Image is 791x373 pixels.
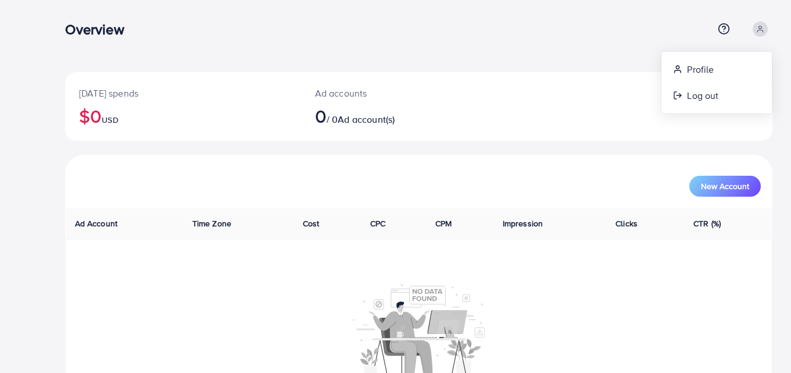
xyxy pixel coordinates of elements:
[65,21,133,38] h3: Overview
[315,105,464,127] h2: / 0
[701,182,749,190] span: New Account
[338,113,395,126] span: Ad account(s)
[79,86,287,100] p: [DATE] spends
[693,218,721,229] span: CTR (%)
[687,88,718,102] span: Log out
[303,218,320,229] span: Cost
[615,218,638,229] span: Clicks
[370,218,385,229] span: CPC
[435,218,452,229] span: CPM
[503,218,543,229] span: Impression
[687,62,714,76] span: Profile
[79,105,287,127] h2: $0
[315,102,327,129] span: 0
[192,218,231,229] span: Time Zone
[689,176,761,197] button: New Account
[102,114,118,126] span: USD
[75,218,118,229] span: Ad Account
[315,86,464,100] p: Ad accounts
